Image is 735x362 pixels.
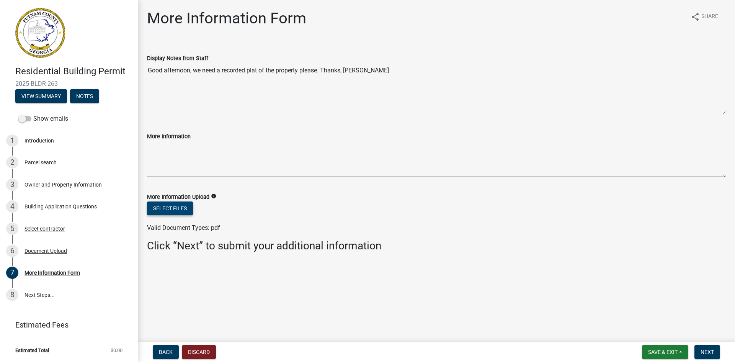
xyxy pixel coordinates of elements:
[147,56,208,61] label: Display Notes from Staff
[24,270,80,275] div: More Information Form
[694,345,720,359] button: Next
[15,66,132,77] h4: Residential Building Permit
[24,248,67,254] div: Document Upload
[147,239,726,252] h3: Click “Next” to submit your additional information
[153,345,179,359] button: Back
[18,114,68,123] label: Show emails
[15,348,49,353] span: Estimated Total
[147,195,209,200] label: More Information Upload
[6,223,18,235] div: 5
[648,349,678,355] span: Save & Exit
[70,89,99,103] button: Notes
[6,134,18,147] div: 1
[211,193,216,199] i: info
[691,12,700,21] i: share
[6,289,18,301] div: 8
[6,245,18,257] div: 6
[6,179,18,191] div: 3
[147,134,191,139] label: More Information
[15,8,65,58] img: Putnam County, Georgia
[642,345,688,359] button: Save & Exit
[159,349,173,355] span: Back
[24,160,57,165] div: Parcel search
[182,345,216,359] button: Discard
[111,348,122,353] span: $0.00
[15,80,122,87] span: 2025-BLDR-263
[24,226,65,231] div: Select contractor
[6,267,18,279] div: 7
[147,63,726,115] textarea: Good afternoon, we need a recorded plat of the property please. Thanks, [PERSON_NAME]
[15,93,67,100] wm-modal-confirm: Summary
[70,93,99,100] wm-modal-confirm: Notes
[24,204,97,209] div: Building Application Questions
[6,200,18,213] div: 4
[147,201,193,215] button: Select files
[684,9,724,24] button: shareShare
[24,138,54,143] div: Introduction
[147,9,306,28] h1: More Information Form
[15,89,67,103] button: View Summary
[6,156,18,169] div: 2
[24,182,102,187] div: Owner and Property Information
[147,224,220,231] span: Valid Document Types: pdf
[701,12,718,21] span: Share
[701,349,714,355] span: Next
[6,317,126,333] a: Estimated Fees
